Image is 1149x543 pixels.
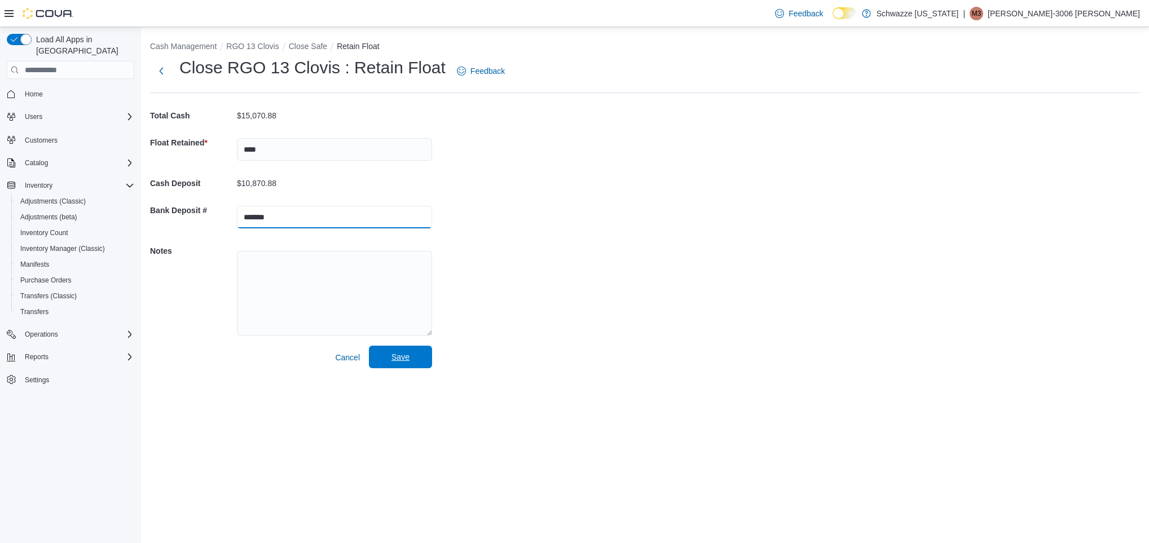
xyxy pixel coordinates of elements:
[391,351,410,363] span: Save
[16,305,53,319] a: Transfers
[32,34,134,56] span: Load All Apps in [GEOGRAPHIC_DATA]
[2,155,139,171] button: Catalog
[179,56,446,79] h1: Close RGO 13 Clovis : Retain Float
[452,60,509,82] a: Feedback
[20,276,72,285] span: Purchase Orders
[237,111,276,120] p: $15,070.88
[16,195,134,208] span: Adjustments (Classic)
[11,241,139,257] button: Inventory Manager (Classic)
[20,156,52,170] button: Catalog
[877,7,959,20] p: Schwazze [US_STATE]
[226,42,279,51] button: RGO 13 Clovis
[2,131,139,148] button: Customers
[11,193,139,209] button: Adjustments (Classic)
[2,109,139,125] button: Users
[16,210,82,224] a: Adjustments (beta)
[20,328,134,341] span: Operations
[150,104,235,127] h5: Total Cash
[150,42,217,51] button: Cash Management
[16,242,134,255] span: Inventory Manager (Classic)
[25,181,52,190] span: Inventory
[16,242,109,255] a: Inventory Manager (Classic)
[16,289,81,303] a: Transfers (Classic)
[20,260,49,269] span: Manifests
[2,372,139,388] button: Settings
[2,326,139,342] button: Operations
[970,7,983,20] div: Marisa-3006 Romero
[16,273,134,287] span: Purchase Orders
[2,178,139,193] button: Inventory
[20,179,134,192] span: Inventory
[150,131,235,154] h5: Float Retained
[150,41,1140,54] nav: An example of EuiBreadcrumbs
[11,209,139,225] button: Adjustments (beta)
[7,81,134,417] nav: Complex example
[20,110,134,123] span: Users
[20,373,54,387] a: Settings
[16,226,134,240] span: Inventory Count
[11,304,139,320] button: Transfers
[337,42,379,51] button: Retain Float
[20,87,47,101] a: Home
[20,244,105,253] span: Inventory Manager (Classic)
[20,156,134,170] span: Catalog
[25,90,43,99] span: Home
[972,7,981,20] span: M3
[20,133,134,147] span: Customers
[335,352,360,363] span: Cancel
[20,350,134,364] span: Reports
[289,42,327,51] button: Close Safe
[25,352,49,361] span: Reports
[20,213,77,222] span: Adjustments (beta)
[331,346,364,369] button: Cancel
[20,373,134,387] span: Settings
[150,60,173,82] button: Next
[20,134,62,147] a: Customers
[23,8,73,19] img: Cova
[11,225,139,241] button: Inventory Count
[16,305,134,319] span: Transfers
[963,7,965,20] p: |
[16,195,90,208] a: Adjustments (Classic)
[470,65,505,77] span: Feedback
[25,376,49,385] span: Settings
[20,228,68,237] span: Inventory Count
[16,273,76,287] a: Purchase Orders
[20,350,53,364] button: Reports
[11,257,139,272] button: Manifests
[369,346,432,368] button: Save
[20,110,47,123] button: Users
[11,288,139,304] button: Transfers (Classic)
[150,172,235,195] h5: Cash Deposit
[16,210,134,224] span: Adjustments (beta)
[20,179,57,192] button: Inventory
[16,258,134,271] span: Manifests
[789,8,823,19] span: Feedback
[150,240,235,262] h5: Notes
[16,289,134,303] span: Transfers (Classic)
[25,112,42,121] span: Users
[11,272,139,288] button: Purchase Orders
[2,86,139,102] button: Home
[20,328,63,341] button: Operations
[20,307,49,316] span: Transfers
[16,258,54,271] a: Manifests
[988,7,1140,20] p: [PERSON_NAME]-3006 [PERSON_NAME]
[25,158,48,167] span: Catalog
[25,136,58,145] span: Customers
[237,179,276,188] p: $10,870.88
[20,197,86,206] span: Adjustments (Classic)
[20,292,77,301] span: Transfers (Classic)
[833,19,833,20] span: Dark Mode
[833,7,856,19] input: Dark Mode
[2,349,139,365] button: Reports
[16,226,73,240] a: Inventory Count
[771,2,827,25] a: Feedback
[20,87,134,101] span: Home
[150,199,235,222] h5: Bank Deposit #
[25,330,58,339] span: Operations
